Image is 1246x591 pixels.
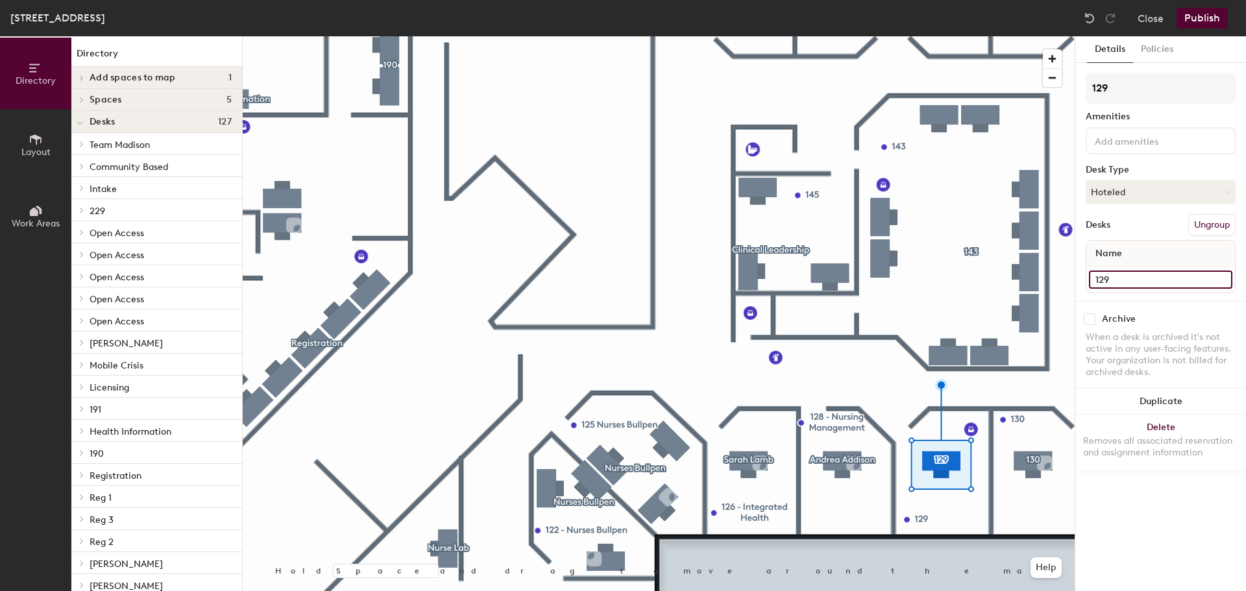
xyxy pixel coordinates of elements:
[90,448,104,459] span: 190
[1188,214,1236,236] button: Ungroup
[90,272,144,283] span: Open Access
[1086,165,1236,175] div: Desk Type
[1086,180,1236,204] button: Hoteled
[90,426,171,437] span: Health Information
[90,184,117,195] span: Intake
[90,559,163,570] span: [PERSON_NAME]
[1102,314,1136,324] div: Archive
[218,117,232,127] span: 127
[1075,415,1246,472] button: DeleteRemoves all associated reservation and assignment information
[90,514,114,525] span: Reg 3
[90,117,115,127] span: Desks
[90,139,150,151] span: Team Madison
[90,228,144,239] span: Open Access
[226,95,232,105] span: 5
[1133,36,1181,63] button: Policies
[1031,557,1062,578] button: Help
[228,73,232,83] span: 1
[10,10,105,26] div: [STREET_ADDRESS]
[1083,12,1096,25] img: Undo
[90,537,114,548] span: Reg 2
[1083,435,1238,459] div: Removes all associated reservation and assignment information
[90,73,176,83] span: Add spaces to map
[71,47,242,67] h1: Directory
[1086,332,1236,378] div: When a desk is archived it's not active in any user-facing features. Your organization is not bil...
[1177,8,1228,29] button: Publish
[1138,8,1164,29] button: Close
[90,382,129,393] span: Licensing
[1089,242,1129,265] span: Name
[90,470,141,481] span: Registration
[90,206,105,217] span: 229
[90,294,144,305] span: Open Access
[90,316,144,327] span: Open Access
[1086,112,1236,122] div: Amenities
[90,492,112,503] span: Reg 1
[1089,271,1232,289] input: Unnamed desk
[1104,12,1117,25] img: Redo
[1075,389,1246,415] button: Duplicate
[16,75,56,86] span: Directory
[1087,36,1133,63] button: Details
[90,404,101,415] span: 191
[90,95,122,105] span: Spaces
[90,360,143,371] span: Mobile Crisis
[90,250,144,261] span: Open Access
[1086,220,1110,230] div: Desks
[12,218,60,229] span: Work Areas
[21,147,51,158] span: Layout
[1092,132,1209,148] input: Add amenities
[90,162,168,173] span: Community Based
[90,338,163,349] span: [PERSON_NAME]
